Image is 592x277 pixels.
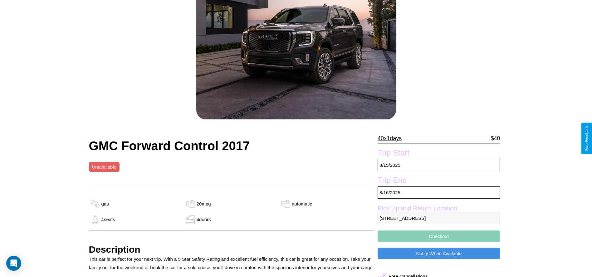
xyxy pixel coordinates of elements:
div: Give Feedback [585,126,589,151]
p: 8 / 15 / 2025 [378,159,500,171]
button: Notify When Available [378,248,500,259]
p: gas [101,200,109,208]
p: [STREET_ADDRESS] [378,212,500,224]
p: 8 / 16 / 2025 [378,186,500,199]
img: gas [89,215,101,224]
img: gas [184,199,197,209]
img: gas [89,199,101,209]
p: Unavailable [92,163,116,171]
h3: Description [89,244,375,255]
div: Open Intercom Messenger [6,256,21,271]
label: Trip End [378,176,500,186]
img: gas [279,199,292,209]
p: 40 x 1 days [378,133,402,143]
p: 4 doors [197,215,211,224]
p: automatic [292,200,312,208]
button: Checkout [378,230,500,242]
img: gas [184,215,197,224]
p: 20 mpg [197,200,211,208]
label: Pick Up and Return Location [378,205,500,212]
p: $ 40 [491,133,500,143]
h2: GMC Forward Control 2017 [89,139,375,153]
label: Trip Start [378,148,500,159]
p: This car is perfect for your next trip. With a 5 Star Safety Rating and excellent fuel efficiency... [89,255,375,272]
p: 4 seats [101,215,115,224]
